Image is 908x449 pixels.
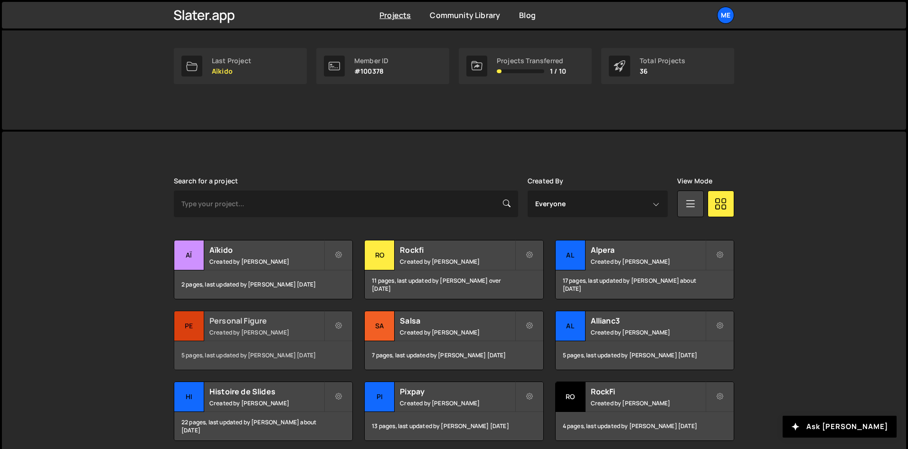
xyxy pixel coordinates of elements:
[783,416,897,438] button: Ask [PERSON_NAME]
[400,258,514,266] small: Created by [PERSON_NAME]
[400,315,514,326] h2: Salsa
[364,240,543,299] a: Ro Rockfi Created by [PERSON_NAME] 11 pages, last updated by [PERSON_NAME] over [DATE]
[174,382,353,441] a: Hi Histoire de Slides Created by [PERSON_NAME] 22 pages, last updated by [PERSON_NAME] about [DATE]
[209,386,324,397] h2: Histoire de Slides
[591,258,705,266] small: Created by [PERSON_NAME]
[365,240,395,270] div: Ro
[174,240,204,270] div: Aï
[555,382,734,441] a: Ro RockFi Created by [PERSON_NAME] 4 pages, last updated by [PERSON_NAME] [DATE]
[209,399,324,407] small: Created by [PERSON_NAME]
[556,341,734,370] div: 5 pages, last updated by [PERSON_NAME] [DATE]
[209,258,324,266] small: Created by [PERSON_NAME]
[174,48,307,84] a: Last Project Aïkido
[364,311,543,370] a: Sa Salsa Created by [PERSON_NAME] 7 pages, last updated by [PERSON_NAME] [DATE]
[556,311,586,341] div: Al
[379,10,411,20] a: Projects
[519,10,536,20] a: Blog
[556,412,734,440] div: 4 pages, last updated by [PERSON_NAME] [DATE]
[497,57,566,65] div: Projects Transferred
[555,311,734,370] a: Al Allianc3 Created by [PERSON_NAME] 5 pages, last updated by [PERSON_NAME] [DATE]
[212,57,251,65] div: Last Project
[400,245,514,255] h2: Rockfi
[591,399,705,407] small: Created by [PERSON_NAME]
[209,315,324,326] h2: Personal Figure
[556,240,586,270] div: Al
[400,328,514,336] small: Created by [PERSON_NAME]
[365,270,543,299] div: 11 pages, last updated by [PERSON_NAME] over [DATE]
[591,328,705,336] small: Created by [PERSON_NAME]
[591,245,705,255] h2: Alpera
[550,67,566,75] span: 1 / 10
[365,412,543,440] div: 13 pages, last updated by [PERSON_NAME] [DATE]
[640,57,685,65] div: Total Projects
[365,311,395,341] div: Sa
[717,7,734,24] a: Me
[677,177,712,185] label: View Mode
[174,177,238,185] label: Search for a project
[400,386,514,397] h2: Pixpay
[430,10,500,20] a: Community Library
[354,57,388,65] div: Member ID
[212,67,251,75] p: Aïkido
[209,245,324,255] h2: Aïkido
[365,382,395,412] div: Pi
[365,341,543,370] div: 7 pages, last updated by [PERSON_NAME] [DATE]
[209,328,324,336] small: Created by [PERSON_NAME]
[354,67,388,75] p: #100378
[364,382,543,441] a: Pi Pixpay Created by [PERSON_NAME] 13 pages, last updated by [PERSON_NAME] [DATE]
[174,311,353,370] a: Pe Personal Figure Created by [PERSON_NAME] 5 pages, last updated by [PERSON_NAME] [DATE]
[174,240,353,299] a: Aï Aïkido Created by [PERSON_NAME] 2 pages, last updated by [PERSON_NAME] [DATE]
[640,67,685,75] p: 36
[174,191,518,217] input: Type your project...
[556,382,586,412] div: Ro
[174,341,352,370] div: 5 pages, last updated by [PERSON_NAME] [DATE]
[174,382,204,412] div: Hi
[556,270,734,299] div: 17 pages, last updated by [PERSON_NAME] about [DATE]
[591,386,705,397] h2: RockFi
[528,177,564,185] label: Created By
[174,270,352,299] div: 2 pages, last updated by [PERSON_NAME] [DATE]
[591,315,705,326] h2: Allianc3
[174,412,352,440] div: 22 pages, last updated by [PERSON_NAME] about [DATE]
[555,240,734,299] a: Al Alpera Created by [PERSON_NAME] 17 pages, last updated by [PERSON_NAME] about [DATE]
[174,311,204,341] div: Pe
[400,399,514,407] small: Created by [PERSON_NAME]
